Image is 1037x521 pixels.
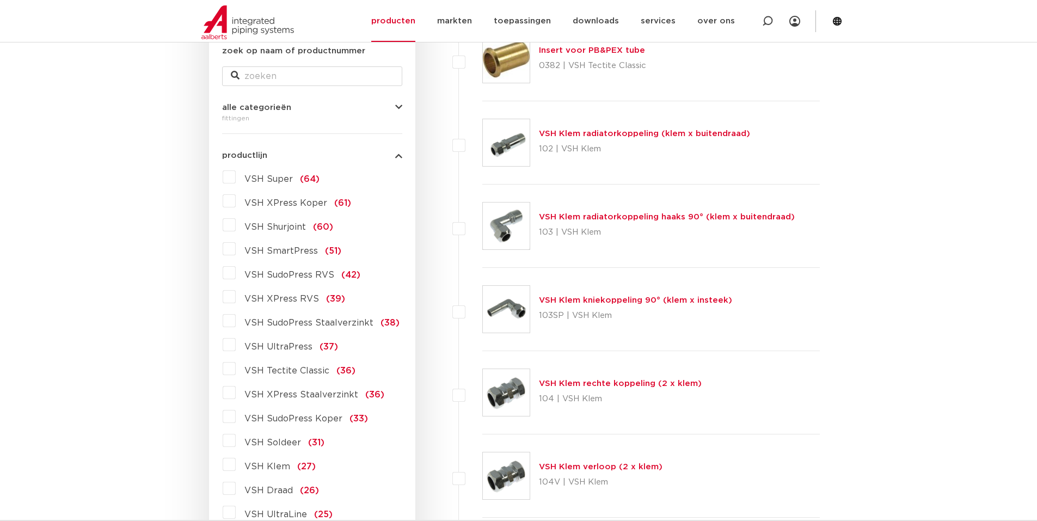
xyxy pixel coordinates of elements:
[244,486,293,495] span: VSH Draad
[244,247,318,255] span: VSH SmartPress
[341,271,360,279] span: (42)
[297,462,316,471] span: (27)
[244,366,329,375] span: VSH Tectite Classic
[244,510,307,519] span: VSH UltraLine
[244,390,358,399] span: VSH XPress Staalverzinkt
[222,112,402,125] div: fittingen
[539,224,795,241] p: 103 | VSH Klem
[244,414,342,423] span: VSH SudoPress Koper
[539,474,662,491] p: 104V | VSH Klem
[314,510,333,519] span: (25)
[334,199,351,207] span: (61)
[222,45,365,58] label: zoek op naam of productnummer
[381,318,400,327] span: (38)
[308,438,324,447] span: (31)
[326,295,345,303] span: (39)
[539,57,646,75] p: 0382 | VSH Tectite Classic
[365,390,384,399] span: (36)
[244,223,306,231] span: VSH Shurjoint
[244,199,327,207] span: VSH XPress Koper
[539,463,662,471] a: VSH Klem verloop (2 x klem)
[483,286,530,333] img: Thumbnail for VSH Klem kniekoppeling 90° (klem x insteek)
[300,486,319,495] span: (26)
[300,175,320,183] span: (64)
[483,452,530,499] img: Thumbnail for VSH Klem verloop (2 x klem)
[222,151,267,160] span: productlijn
[222,103,402,112] button: alle categorieën
[539,46,645,54] a: Insert voor PB&PEX tube
[483,203,530,249] img: Thumbnail for VSH Klem radiatorkoppeling haaks 90° (klem x buitendraad)
[244,342,312,351] span: VSH UltraPress
[244,318,373,327] span: VSH SudoPress Staalverzinkt
[539,213,795,221] a: VSH Klem radiatorkoppeling haaks 90° (klem x buitendraad)
[222,66,402,86] input: zoeken
[244,438,301,447] span: VSH Soldeer
[539,130,750,138] a: VSH Klem radiatorkoppeling (klem x buitendraad)
[320,342,338,351] span: (37)
[539,140,750,158] p: 102 | VSH Klem
[539,379,702,388] a: VSH Klem rechte koppeling (2 x klem)
[539,307,732,324] p: 103SP | VSH Klem
[222,151,402,160] button: productlijn
[222,103,291,112] span: alle categorieën
[244,462,290,471] span: VSH Klem
[483,36,530,83] img: Thumbnail for Insert voor PB&PEX tube
[244,271,334,279] span: VSH SudoPress RVS
[539,390,702,408] p: 104 | VSH Klem
[244,175,293,183] span: VSH Super
[313,223,333,231] span: (60)
[483,369,530,416] img: Thumbnail for VSH Klem rechte koppeling (2 x klem)
[325,247,341,255] span: (51)
[539,296,732,304] a: VSH Klem kniekoppeling 90° (klem x insteek)
[244,295,319,303] span: VSH XPress RVS
[336,366,355,375] span: (36)
[483,119,530,166] img: Thumbnail for VSH Klem radiatorkoppeling (klem x buitendraad)
[349,414,368,423] span: (33)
